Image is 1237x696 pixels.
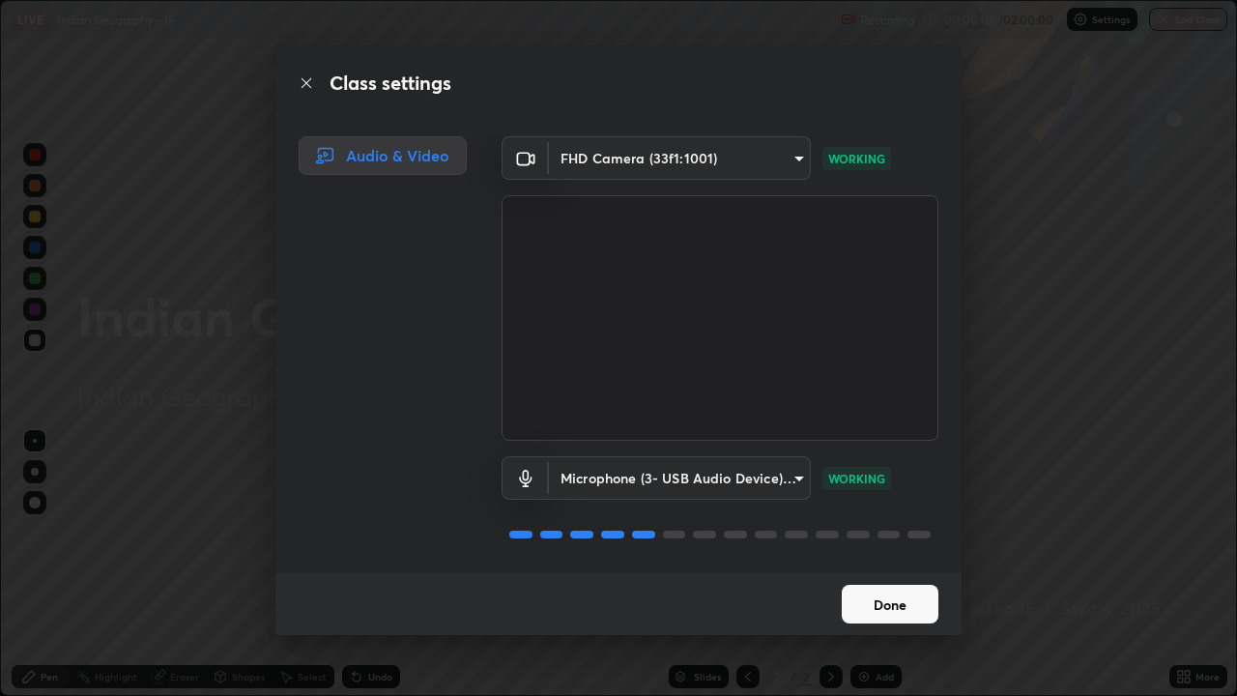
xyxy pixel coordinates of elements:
p: WORKING [828,150,885,167]
h2: Class settings [330,69,451,98]
div: FHD Camera (33f1:1001) [549,136,811,180]
div: FHD Camera (33f1:1001) [549,456,811,500]
p: WORKING [828,470,885,487]
div: Audio & Video [299,136,467,175]
button: Done [842,585,938,623]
